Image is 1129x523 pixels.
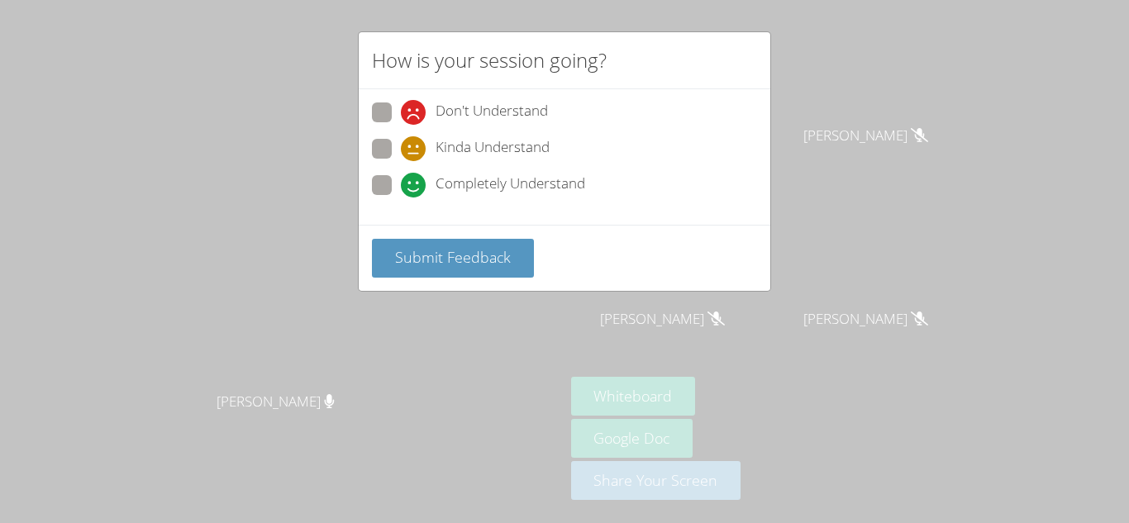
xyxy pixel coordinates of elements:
[372,239,534,278] button: Submit Feedback
[436,136,550,161] span: Kinda Understand
[395,247,511,267] span: Submit Feedback
[436,173,585,197] span: Completely Understand
[372,45,607,75] h2: How is your session going?
[436,100,548,125] span: Don't Understand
